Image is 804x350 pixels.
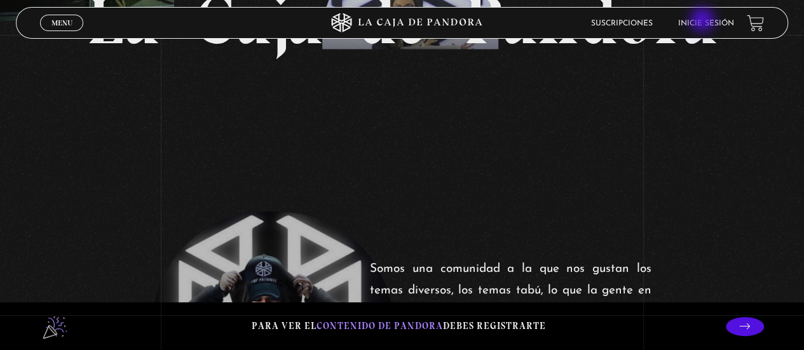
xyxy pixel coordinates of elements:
[252,318,546,335] p: Para ver el debes registrarte
[678,20,734,27] a: Inicie sesión
[47,30,77,39] span: Cerrar
[317,320,443,332] span: contenido de Pandora
[747,15,764,32] a: View your shopping cart
[51,19,72,27] span: Menu
[591,20,653,27] a: Suscripciones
